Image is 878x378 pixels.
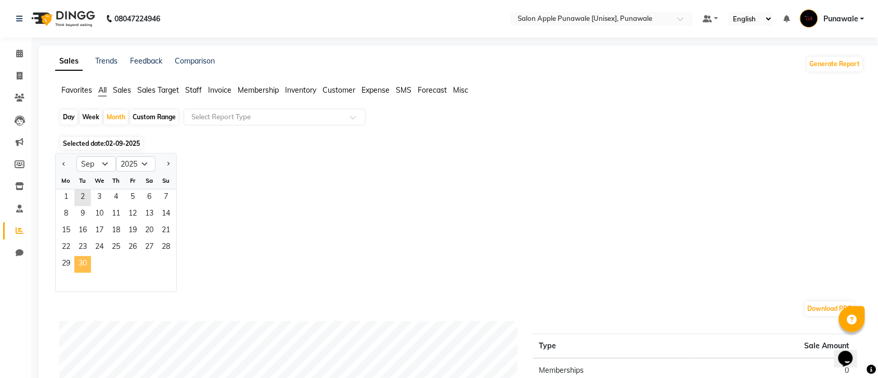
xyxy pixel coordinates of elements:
div: Saturday, September 13, 2025 [141,206,158,223]
span: 8 [58,206,74,223]
div: Thursday, September 11, 2025 [108,206,124,223]
div: Monday, September 8, 2025 [58,206,74,223]
div: Thursday, September 18, 2025 [108,223,124,240]
th: Type [533,334,694,359]
div: Wednesday, September 17, 2025 [91,223,108,240]
div: Wednesday, September 24, 2025 [91,240,108,256]
span: Expense [361,85,390,95]
div: Monday, September 15, 2025 [58,223,74,240]
span: 20 [141,223,158,240]
span: 7 [158,190,174,206]
div: Saturday, September 20, 2025 [141,223,158,240]
span: 12 [124,206,141,223]
div: Monday, September 22, 2025 [58,240,74,256]
span: Selected date: [60,137,143,150]
div: Friday, September 5, 2025 [124,190,141,206]
div: Friday, September 26, 2025 [124,240,141,256]
span: 11 [108,206,124,223]
button: Next month [164,156,172,172]
div: Sa [141,172,158,189]
span: 25 [108,240,124,256]
iframe: chat widget [834,336,868,368]
div: Tuesday, September 16, 2025 [74,223,91,240]
div: Week [80,110,102,124]
span: 28 [158,240,174,256]
div: Tuesday, September 30, 2025 [74,256,91,273]
th: Sale Amount [694,334,856,359]
div: Su [158,172,174,189]
a: Trends [95,56,118,66]
span: 15 [58,223,74,240]
span: Staff [185,85,202,95]
span: 14 [158,206,174,223]
span: 16 [74,223,91,240]
span: Inventory [285,85,316,95]
div: Wednesday, September 10, 2025 [91,206,108,223]
div: Tuesday, September 2, 2025 [74,190,91,206]
img: Punawale [800,9,818,28]
div: Monday, September 29, 2025 [58,256,74,273]
div: Th [108,172,124,189]
span: 5 [124,190,141,206]
span: 29 [58,256,74,273]
span: 3 [91,190,108,206]
span: 21 [158,223,174,240]
div: Tuesday, September 23, 2025 [74,240,91,256]
select: Select month [76,156,116,172]
div: Saturday, September 27, 2025 [141,240,158,256]
a: Feedback [130,56,162,66]
div: Tu [74,172,91,189]
button: Download PDF [805,301,855,316]
span: 17 [91,223,108,240]
div: Saturday, September 6, 2025 [141,190,158,206]
div: Sunday, September 14, 2025 [158,206,174,223]
span: 1 [58,190,74,206]
span: SMS [396,85,411,95]
div: Mo [58,172,74,189]
span: 6 [141,190,158,206]
a: Sales [55,52,83,71]
div: Friday, September 12, 2025 [124,206,141,223]
div: Sunday, September 7, 2025 [158,190,174,206]
span: Punawale [823,14,858,24]
span: Sales [113,85,131,95]
span: 26 [124,240,141,256]
div: Sunday, September 21, 2025 [158,223,174,240]
span: Membership [238,85,279,95]
b: 08047224946 [114,4,160,33]
span: Invoice [208,85,231,95]
button: Generate Report [807,57,863,71]
span: 2 [74,190,91,206]
span: 30 [74,256,91,273]
div: Month [104,110,128,124]
div: Friday, September 19, 2025 [124,223,141,240]
div: Thursday, September 4, 2025 [108,190,124,206]
span: 13 [141,206,158,223]
span: 02-09-2025 [106,140,140,147]
span: Misc [453,85,468,95]
div: Monday, September 1, 2025 [58,190,74,206]
span: 24 [91,240,108,256]
div: We [91,172,108,189]
span: 23 [74,240,91,256]
div: Sunday, September 28, 2025 [158,240,174,256]
span: Forecast [418,85,447,95]
div: Fr [124,172,141,189]
a: Comparison [175,56,215,66]
span: 9 [74,206,91,223]
span: 10 [91,206,108,223]
div: Custom Range [130,110,178,124]
div: Wednesday, September 3, 2025 [91,190,108,206]
span: 22 [58,240,74,256]
div: Day [60,110,78,124]
span: Sales Target [137,85,179,95]
div: Tuesday, September 9, 2025 [74,206,91,223]
div: Thursday, September 25, 2025 [108,240,124,256]
span: 4 [108,190,124,206]
span: Favorites [61,85,92,95]
button: Previous month [60,156,68,172]
span: 27 [141,240,158,256]
span: 18 [108,223,124,240]
img: logo [27,4,98,33]
select: Select year [116,156,156,172]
